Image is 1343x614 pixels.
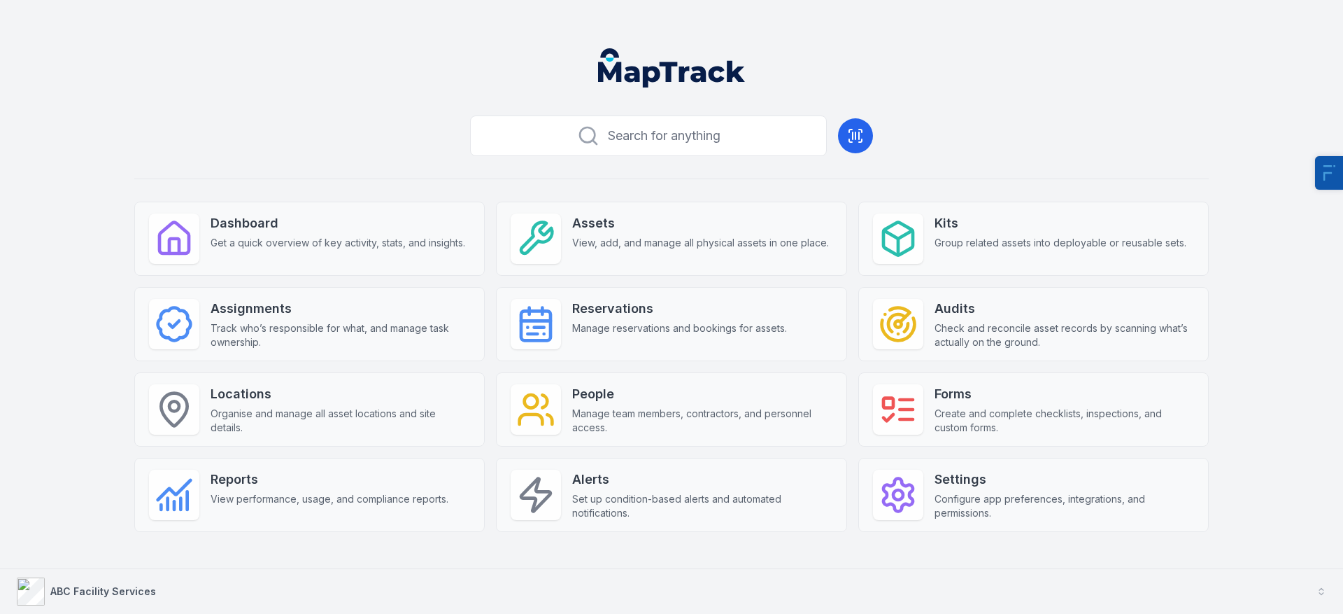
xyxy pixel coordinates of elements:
span: View performance, usage, and compliance reports. [211,492,448,506]
span: Group related assets into deployable or reusable sets. [935,236,1186,250]
span: Configure app preferences, integrations, and permissions. [935,492,1194,520]
span: Organise and manage all asset locations and site details. [211,407,470,435]
a: PeopleManage team members, contractors, and personnel access. [496,372,846,447]
span: Manage team members, contractors, and personnel access. [572,407,832,435]
button: Search for anything [470,116,827,156]
strong: Settings [935,470,1194,489]
strong: Kits [935,214,1186,233]
a: ReservationsManage reservations and bookings for assets. [496,287,846,361]
span: Create and complete checklists, inspections, and custom forms. [935,407,1194,435]
a: LocationsOrganise and manage all asset locations and site details. [134,372,485,447]
strong: Reservations [572,299,787,319]
span: Manage reservations and bookings for assets. [572,321,787,335]
strong: Alerts [572,470,832,489]
strong: Assignments [211,299,470,319]
a: FormsCreate and complete checklists, inspections, and custom forms. [858,372,1209,447]
a: AuditsCheck and reconcile asset records by scanning what’s actually on the ground. [858,287,1209,361]
strong: Audits [935,299,1194,319]
strong: ABC Facility Services [50,585,156,597]
span: View, add, and manage all physical assets in one place. [572,236,829,250]
nav: Global [576,48,767,88]
a: DashboardGet a quick overview of key activity, stats, and insights. [134,202,485,276]
span: Set up condition-based alerts and automated notifications. [572,492,832,520]
a: AlertsSet up condition-based alerts and automated notifications. [496,458,846,532]
a: ReportsView performance, usage, and compliance reports. [134,458,485,532]
span: Check and reconcile asset records by scanning what’s actually on the ground. [935,321,1194,349]
a: SettingsConfigure app preferences, integrations, and permissions. [858,458,1209,532]
a: AssetsView, add, and manage all physical assets in one place. [496,202,846,276]
strong: Forms [935,384,1194,404]
strong: Assets [572,214,829,233]
a: AssignmentsTrack who’s responsible for what, and manage task ownership. [134,287,485,361]
strong: People [572,384,832,404]
span: Get a quick overview of key activity, stats, and insights. [211,236,465,250]
strong: Dashboard [211,214,465,233]
span: Track who’s responsible for what, and manage task ownership. [211,321,470,349]
span: Search for anything [608,126,720,146]
strong: Reports [211,470,448,489]
strong: Locations [211,384,470,404]
a: KitsGroup related assets into deployable or reusable sets. [858,202,1209,276]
